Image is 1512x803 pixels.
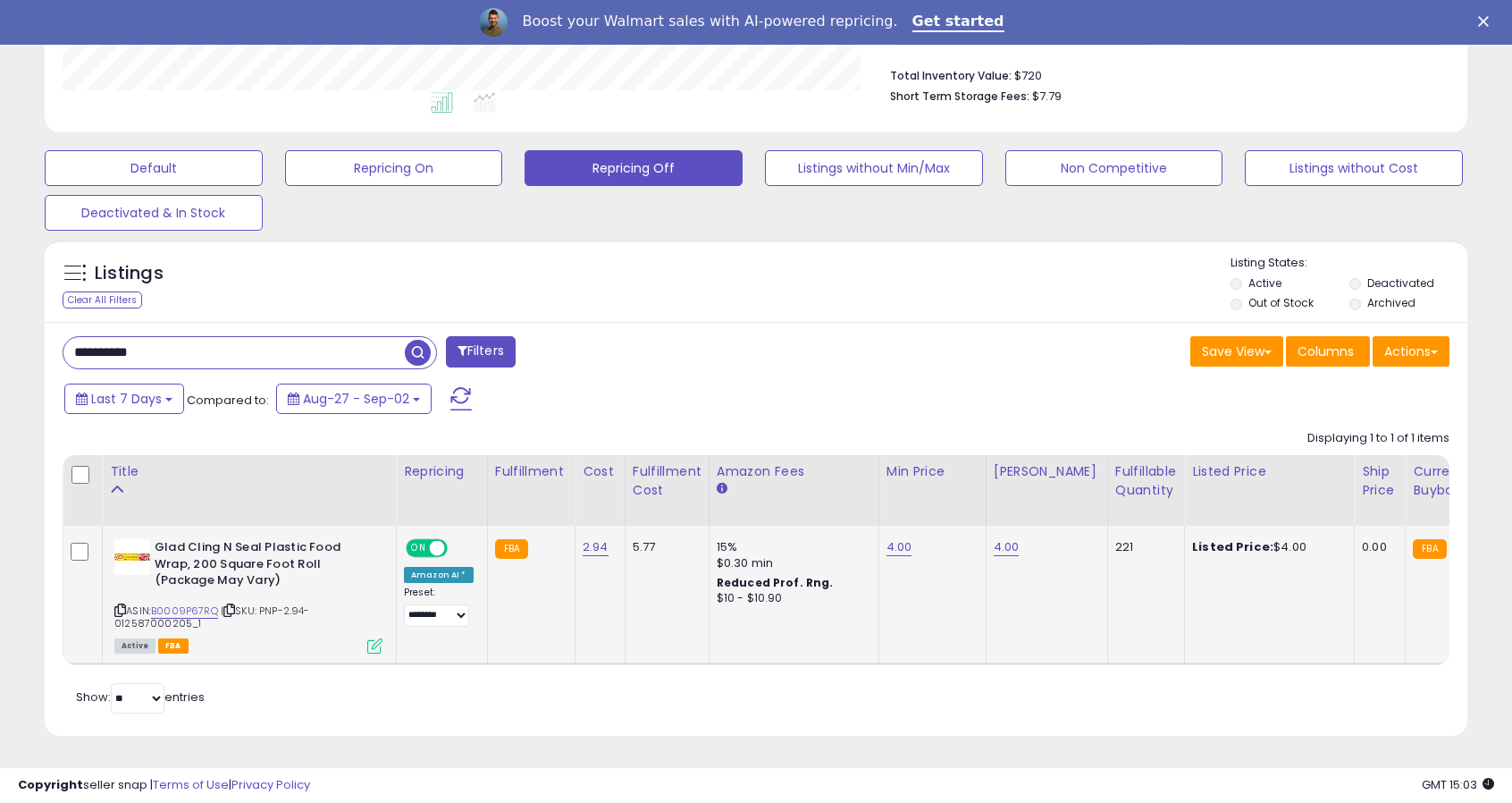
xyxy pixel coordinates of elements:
[1413,539,1446,559] small: FBA
[285,150,503,186] button: Repricing On
[151,604,218,619] a: B0009P67RQ
[717,481,727,497] small: Amazon Fees.
[276,384,432,414] button: Aug-27 - Sep-02
[1422,776,1494,793] span: 2025-09-10 15:03 GMT
[76,689,205,706] span: Show: entries
[994,462,1100,481] div: [PERSON_NAME]
[495,462,567,481] div: Fulfillment
[1245,150,1463,186] button: Listings without Cost
[717,555,865,571] div: $0.30 min
[446,336,516,368] button: Filters
[1286,336,1370,367] button: Columns
[114,539,150,575] img: 41LHE7dB6iL._SL40_.jpg
[525,150,743,186] button: Repricing Off
[18,776,83,793] strong: Copyright
[1231,255,1466,272] p: Listing States:
[18,777,310,794] div: seller snap | |
[303,390,409,408] span: Aug-27 - Sep-02
[45,150,263,186] button: Default
[95,261,164,286] h5: Listings
[153,776,229,793] a: Terms of Use
[1248,295,1314,310] label: Out of Stock
[1192,539,1340,555] div: $4.00
[717,462,871,481] div: Amazon Fees
[583,462,617,481] div: Cost
[890,68,1012,83] b: Total Inventory Value:
[187,392,269,409] span: Compared to:
[404,587,474,627] div: Preset:
[91,390,162,408] span: Last 7 Days
[1032,88,1062,105] span: $7.79
[886,538,912,556] a: 4.00
[404,567,474,583] div: Amazon AI *
[1115,539,1171,555] div: 221
[1362,462,1398,500] div: Ship Price
[717,591,865,606] div: $10 - $10.90
[765,150,983,186] button: Listings without Min/Max
[495,539,528,559] small: FBA
[114,604,310,630] span: | SKU: PNP-2.94-012587000205_1
[886,462,979,481] div: Min Price
[633,539,695,555] div: 5.77
[717,575,834,590] b: Reduced Prof. Rng.
[1115,462,1177,500] div: Fulfillable Quantity
[1362,539,1391,555] div: 0.00
[63,292,142,309] div: Clear All Filters
[479,8,508,37] img: Profile image for Adrian
[155,539,372,594] b: Glad Cling N Seal Plastic Food Wrap, 200 Square Foot Roll (Package May Vary)
[1248,275,1281,291] label: Active
[1478,16,1496,27] div: Close
[583,538,609,556] a: 2.94
[1367,295,1415,310] label: Archived
[717,539,865,555] div: 15%
[1190,336,1283,367] button: Save View
[45,195,263,231] button: Deactivated & In Stock
[110,462,389,481] div: Title
[633,462,701,500] div: Fulfillment Cost
[407,541,430,556] span: ON
[994,538,1020,556] a: 4.00
[1192,462,1347,481] div: Listed Price
[1298,342,1354,360] span: Columns
[1373,336,1449,367] button: Actions
[114,539,382,652] div: ASIN:
[158,638,189,654] span: FBA
[890,89,1029,104] b: Short Term Storage Fees:
[890,63,1436,85] li: $720
[1192,538,1273,555] b: Listed Price:
[912,13,1004,32] a: Get started
[1005,150,1223,186] button: Non Competitive
[64,384,184,414] button: Last 7 Days
[522,13,897,30] div: Boost your Walmart sales with AI-powered repricing.
[404,462,480,481] div: Repricing
[231,776,310,793] a: Privacy Policy
[445,541,474,556] span: OFF
[1413,462,1505,500] div: Current Buybox Price
[1367,275,1434,291] label: Deactivated
[1307,430,1449,447] div: Displaying 1 to 1 of 1 items
[114,638,155,654] span: All listings currently available for purchase on Amazon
